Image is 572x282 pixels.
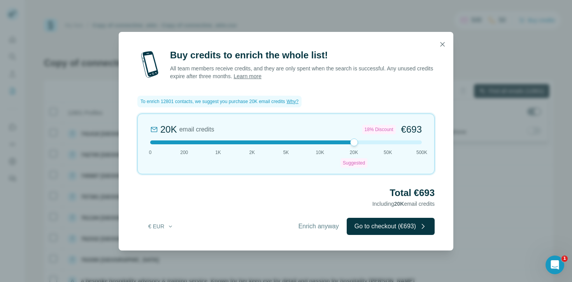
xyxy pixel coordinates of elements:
span: Including email credits [372,201,435,207]
button: € EUR [143,219,179,233]
button: Go to checkout (€693) [347,218,435,235]
span: 200 [180,149,188,156]
span: 2K [249,149,255,156]
p: All team members receive credits, and they are only spent when the search is successful. Any unus... [170,65,435,80]
span: 50K [384,149,392,156]
span: 5K [283,149,289,156]
span: 20K [350,149,358,156]
span: 1 [561,256,568,262]
div: 18% Discount [362,125,396,134]
span: email credits [179,125,214,134]
h2: Total €693 [137,187,435,199]
span: Why? [287,99,299,104]
span: 20K [394,201,404,207]
button: Enrich anyway [291,218,347,235]
span: €693 [401,123,422,136]
iframe: Intercom live chat [546,256,564,274]
div: Suggested [340,158,367,168]
span: 0 [149,149,152,156]
span: To enrich 12801 contacts, we suggest you purchase 20K email credits [140,98,285,105]
span: 10K [316,149,324,156]
span: Enrich anyway [298,222,339,231]
img: mobile-phone [137,49,162,80]
a: Learn more [233,73,261,79]
div: 20K [160,123,177,136]
span: 500K [416,149,427,156]
span: 1K [215,149,221,156]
